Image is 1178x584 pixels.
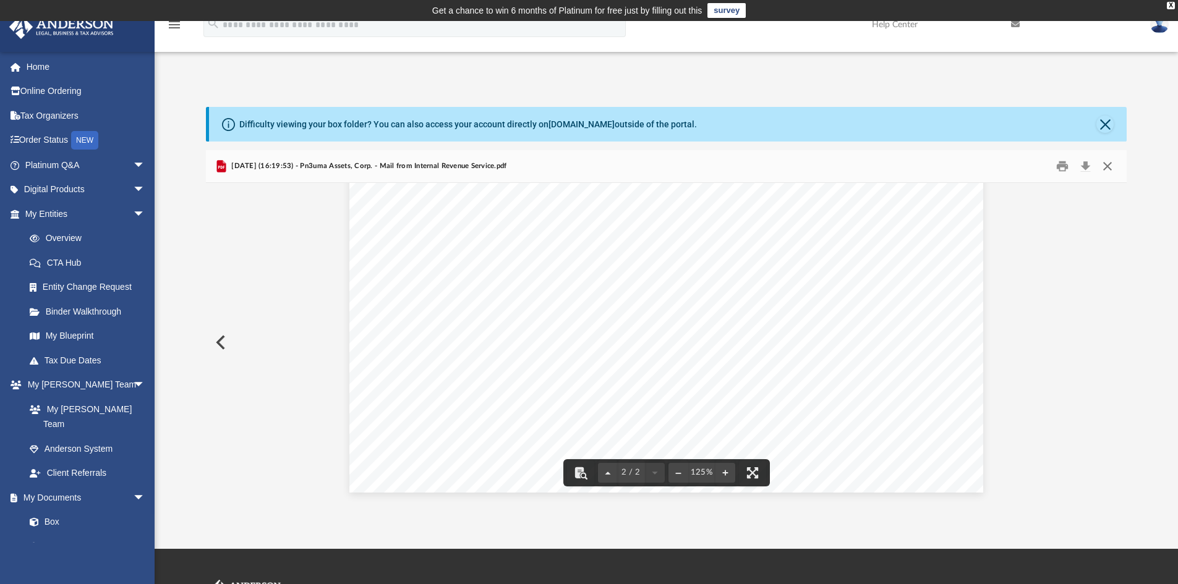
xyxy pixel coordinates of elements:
a: Online Ordering [9,79,164,104]
button: Previous File [206,325,233,360]
span: [DATE] (16:19:53) - Pn3uma Assets, Corp. - Mail from Internal Revenue Service.pdf [229,161,507,172]
button: Close [1096,157,1119,176]
a: Binder Walkthrough [17,299,164,324]
a: Platinum Q&Aarrow_drop_down [9,153,164,177]
button: Download [1074,157,1096,176]
button: Close [1096,116,1114,133]
a: survey [707,3,746,18]
button: Zoom out [668,459,688,486]
a: Home [9,54,164,79]
a: Tax Organizers [9,103,164,128]
button: Zoom in [715,459,735,486]
span: arrow_drop_down [133,485,158,510]
a: Client Referrals [17,461,158,486]
button: Enter fullscreen [739,459,766,486]
div: File preview [206,183,1127,502]
a: My Documentsarrow_drop_down [9,485,158,510]
div: Preview [206,150,1127,502]
div: Current zoom level [688,468,715,476]
span: arrow_drop_down [133,201,158,227]
button: Previous page [598,459,618,486]
button: Print [1050,157,1075,176]
button: Toggle findbar [567,459,594,486]
a: My [PERSON_NAME] Teamarrow_drop_down [9,373,158,397]
a: My Entitiesarrow_drop_down [9,201,164,226]
a: Box [17,510,152,535]
a: Order StatusNEW [9,128,164,153]
span: 2 / 2 [618,468,645,476]
a: My [PERSON_NAME] Team [17,397,152,436]
div: NEW [71,131,98,150]
div: Get a chance to win 6 months of Platinum for free just by filling out this [432,3,702,18]
a: [DOMAIN_NAME] [548,119,615,129]
a: CTA Hub [17,250,164,275]
img: Anderson Advisors Platinum Portal [6,15,117,39]
a: Digital Productsarrow_drop_down [9,177,164,202]
i: search [207,17,220,30]
div: close [1167,2,1175,9]
a: My Blueprint [17,324,158,349]
a: Entity Change Request [17,275,164,300]
div: Document Viewer [206,183,1127,502]
i: menu [167,17,182,32]
a: Anderson System [17,436,158,461]
a: Overview [17,226,164,251]
button: 2 / 2 [618,459,645,486]
a: menu [167,23,182,32]
a: Meeting Minutes [17,534,158,559]
span: arrow_drop_down [133,177,158,203]
a: Tax Due Dates [17,348,164,373]
div: Difficulty viewing your box folder? You can also access your account directly on outside of the p... [239,118,697,131]
span: arrow_drop_down [133,153,158,178]
img: User Pic [1150,15,1169,33]
span: arrow_drop_down [133,373,158,398]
